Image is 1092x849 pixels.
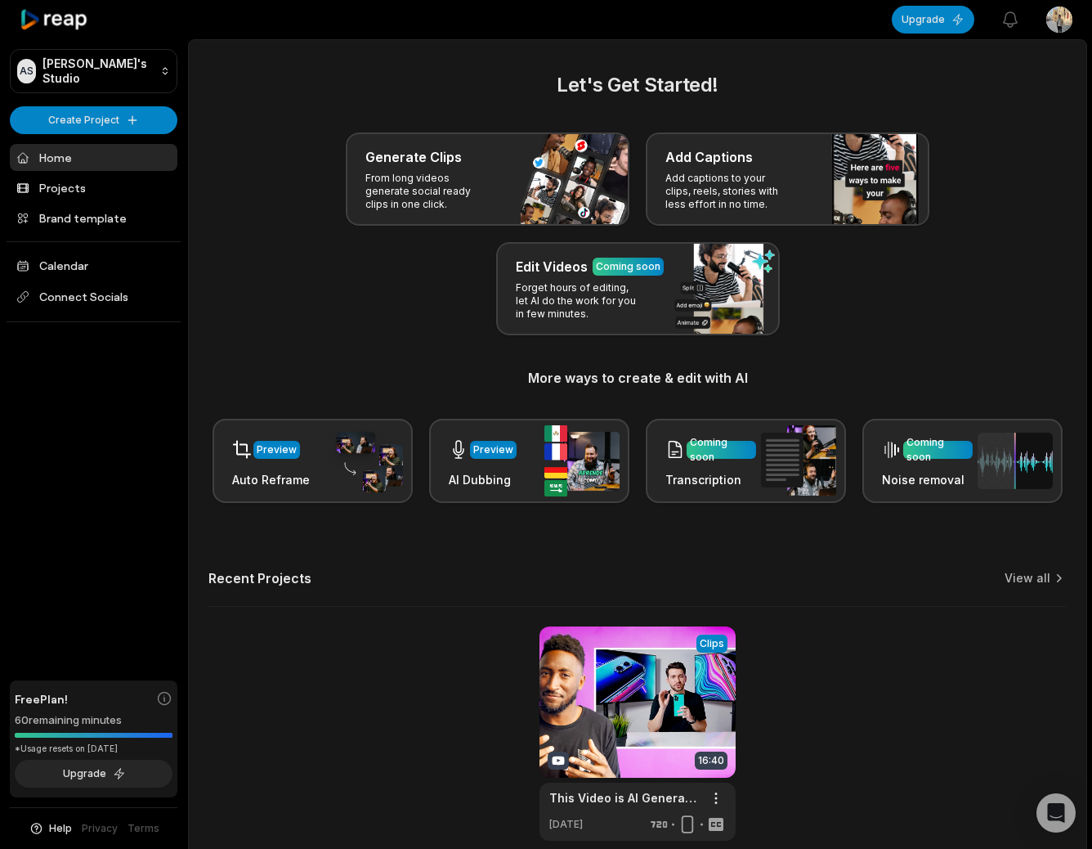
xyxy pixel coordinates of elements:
button: Create Project [10,106,177,134]
button: Upgrade [15,760,172,788]
div: Coming soon [906,435,969,465]
span: Connect Socials [10,282,177,312]
a: Home [10,144,177,171]
span: Help [49,821,72,836]
p: From long videos generate social ready clips in one click. [365,172,492,211]
div: AS [17,59,36,83]
div: Coming soon [690,435,753,465]
h2: Let's Get Started! [208,70,1067,100]
div: Open Intercom Messenger [1036,793,1076,833]
h3: Generate Clips [365,147,462,167]
div: Preview [473,442,513,457]
img: auto_reframe.png [328,429,403,493]
img: ai_dubbing.png [544,425,620,496]
h3: Transcription [665,471,756,488]
h3: Auto Reframe [232,471,310,488]
a: Calendar [10,252,177,279]
a: Brand template [10,204,177,231]
h3: More ways to create & edit with AI [208,368,1067,388]
a: View all [1005,570,1050,586]
a: Terms [128,821,159,836]
span: Free Plan! [15,690,68,707]
div: Coming soon [596,259,660,274]
h2: Recent Projects [208,570,311,586]
a: Privacy [82,821,118,836]
p: [PERSON_NAME]'s Studio [43,56,154,86]
h3: Edit Videos [516,257,588,276]
a: Projects [10,174,177,201]
p: Add captions to your clips, reels, stories with less effort in no time. [665,172,792,211]
div: *Usage resets on [DATE] [15,743,172,755]
img: noise_removal.png [978,433,1053,489]
h3: Add Captions [665,147,753,167]
p: Forget hours of editing, let AI do the work for you in few minutes. [516,281,642,321]
h3: AI Dubbing [449,471,517,488]
button: Upgrade [892,6,974,34]
div: 60 remaining minutes [15,712,172,729]
img: transcription.png [761,425,836,496]
h3: Noise removal [882,471,973,488]
button: Help [29,821,72,836]
div: Preview [257,442,297,457]
a: This Video is AI Generated! SORA Review [549,789,700,806]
